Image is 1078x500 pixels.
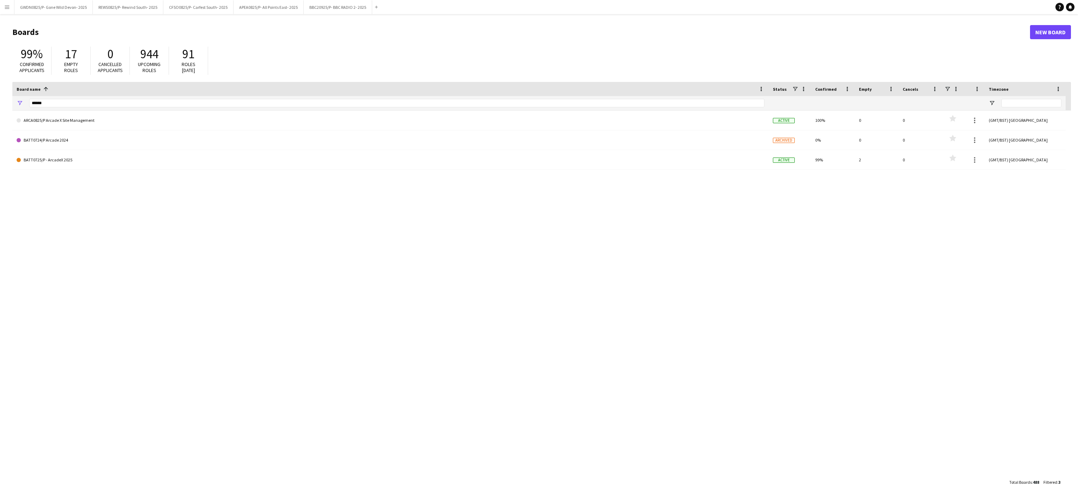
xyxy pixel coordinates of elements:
[64,61,78,73] span: Empty roles
[65,46,77,62] span: 17
[182,61,195,73] span: Roles [DATE]
[773,118,795,123] span: Active
[811,150,855,169] div: 99%
[17,111,764,130] a: ARCA0825/P Arcade X Site Management
[773,157,795,163] span: Active
[811,130,855,150] div: 0%
[855,150,898,169] div: 2
[1043,480,1057,485] span: Filtered
[17,100,23,106] button: Open Filter Menu
[855,130,898,150] div: 0
[182,46,194,62] span: 91
[98,61,123,73] span: Cancelled applicants
[1043,475,1060,489] div: :
[1033,480,1039,485] span: 488
[1009,480,1032,485] span: Total Boards
[138,61,161,73] span: Upcoming roles
[773,138,795,143] span: Archived
[811,111,855,130] div: 100%
[855,111,898,130] div: 0
[773,87,787,92] span: Status
[989,87,1009,92] span: Timezone
[17,150,764,170] a: BATT0725/P - ArcadeX 2025
[304,0,372,14] button: BBC20925/P- BBC RADIO 2- 2025
[19,61,44,73] span: Confirmed applicants
[989,100,995,106] button: Open Filter Menu
[29,99,764,107] input: Board name Filter Input
[12,27,1030,37] h1: Boards
[140,46,158,62] span: 944
[1009,475,1039,489] div: :
[17,130,764,150] a: BATT0724/P Arcade 2024
[17,87,41,92] span: Board name
[93,0,163,14] button: REWS0825/P- Rewind South- 2025
[859,87,872,92] span: Empty
[985,130,1066,150] div: (GMT/BST) [GEOGRAPHIC_DATA]
[1030,25,1071,39] a: New Board
[815,87,837,92] span: Confirmed
[898,130,942,150] div: 0
[1058,480,1060,485] span: 3
[21,46,43,62] span: 99%
[903,87,918,92] span: Cancels
[163,0,234,14] button: CFSO0825/P- Carfest South- 2025
[898,111,942,130] div: 0
[1001,99,1061,107] input: Timezone Filter Input
[234,0,304,14] button: APEA0825/P- All Points East- 2025
[985,111,1066,130] div: (GMT/BST) [GEOGRAPHIC_DATA]
[985,150,1066,169] div: (GMT/BST) [GEOGRAPHIC_DATA]
[14,0,93,14] button: GWDN0825/P- Gone Wild Devon- 2025
[107,46,113,62] span: 0
[898,150,942,169] div: 0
